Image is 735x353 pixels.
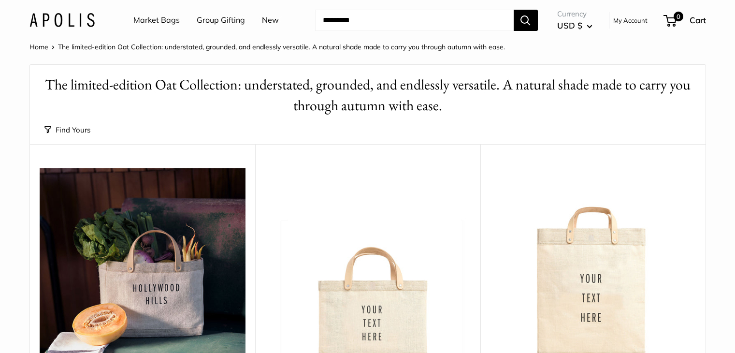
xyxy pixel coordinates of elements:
span: The limited-edition Oat Collection: understated, grounded, and endlessly versatile. A natural sha... [58,43,505,51]
span: Cart [690,15,706,25]
h1: The limited-edition Oat Collection: understated, grounded, and endlessly versatile. A natural sha... [44,74,691,116]
span: USD $ [557,20,582,30]
a: Market Bags [133,13,180,28]
nav: Breadcrumb [29,41,505,53]
a: Group Gifting [197,13,245,28]
a: 0 Cart [664,13,706,28]
img: Apolis [29,13,95,27]
button: USD $ [557,18,592,33]
button: Search [514,10,538,31]
a: New [262,13,279,28]
a: Home [29,43,48,51]
a: My Account [613,15,648,26]
span: 0 [673,12,683,21]
span: Currency [557,7,592,21]
button: Find Yours [44,123,90,137]
input: Search... [315,10,514,31]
